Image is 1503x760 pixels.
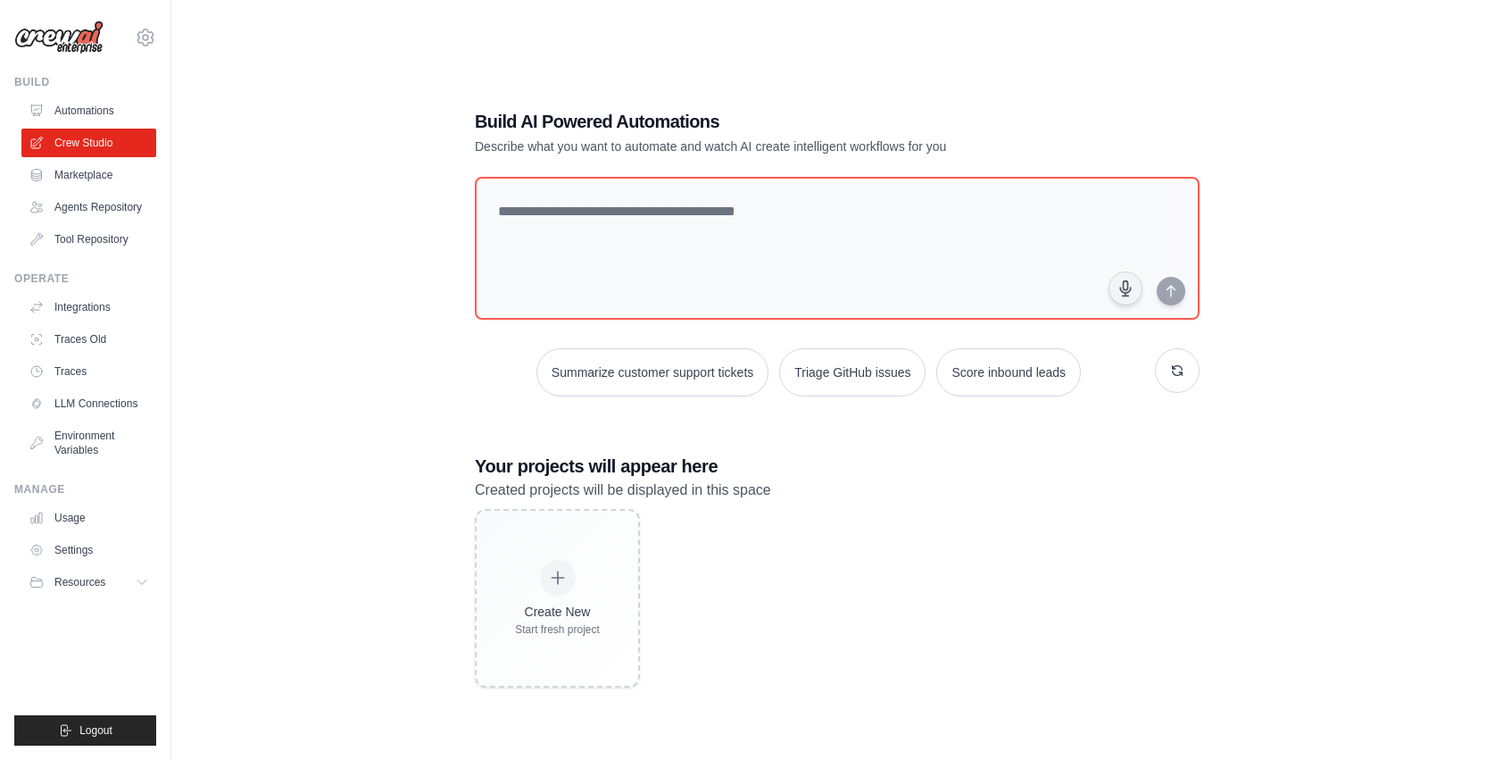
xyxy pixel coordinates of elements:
div: Manage [14,482,156,497]
h3: Your projects will appear here [475,454,1200,479]
p: Created projects will be displayed in this space [475,479,1200,502]
a: Usage [21,504,156,532]
div: Create New [515,603,600,621]
a: Environment Variables [21,422,156,464]
span: Logout [79,723,112,738]
span: Resources [54,575,105,589]
div: Operate [14,271,156,286]
button: Click to speak your automation idea [1109,271,1142,305]
button: Summarize customer support tickets [536,348,768,397]
a: Automations [21,96,156,125]
div: Build [14,75,156,89]
a: Crew Studio [21,129,156,157]
p: Describe what you want to automate and watch AI create intelligent workflows for you [475,138,1075,155]
div: Start fresh project [515,622,600,637]
button: Resources [21,568,156,597]
a: Traces Old [21,325,156,354]
a: Marketplace [21,161,156,189]
a: LLM Connections [21,389,156,418]
button: Get new suggestions [1155,348,1200,393]
a: Integrations [21,293,156,322]
a: Tool Repository [21,225,156,254]
a: Traces [21,357,156,386]
h1: Build AI Powered Automations [475,109,1075,134]
a: Agents Repository [21,193,156,221]
button: Triage GitHub issues [779,348,926,397]
a: Settings [21,536,156,564]
img: Logo [14,21,104,54]
button: Logout [14,715,156,746]
button: Score inbound leads [936,348,1081,397]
